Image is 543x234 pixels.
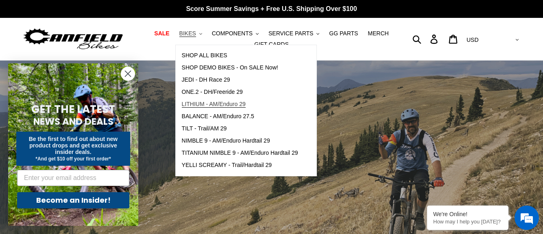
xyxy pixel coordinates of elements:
span: COMPONENTS [212,30,253,37]
a: MERCH [364,28,393,39]
span: BIKES [179,30,196,37]
a: BALANCE - AM/Enduro 27.5 [176,110,304,123]
span: TILT - Trail/AM 29 [182,125,227,132]
img: Canfield Bikes [22,26,124,52]
span: SHOP ALL BIKES [182,52,227,59]
span: GIFT CARDS [254,41,289,48]
span: *And get $10 off your first order* [35,156,111,162]
button: SERVICE PARTS [264,28,323,39]
a: TILT - Trail/AM 29 [176,123,304,135]
button: Become an Insider! [17,192,129,208]
span: NIMBLE 9 - AM/Enduro Hardtail 29 [182,137,270,144]
span: NEWS AND DEALS [33,115,113,128]
div: We're Online! [433,211,502,217]
span: SHOP DEMO BIKES - On SALE Now! [182,64,278,71]
span: YELLI SCREAMY - Trail/Hardtail 29 [182,162,272,169]
span: GG PARTS [329,30,358,37]
a: LITHIUM - AM/Enduro 29 [176,98,304,110]
span: LITHIUM - AM/Enduro 29 [182,101,246,108]
p: How may I help you today? [433,219,502,225]
span: SALE [154,30,169,37]
span: SERVICE PARTS [268,30,313,37]
button: COMPONENTS [208,28,263,39]
span: BALANCE - AM/Enduro 27.5 [182,113,254,120]
span: Be the first to find out about new product drops and get exclusive insider deals. [29,136,118,155]
button: BIKES [175,28,206,39]
a: SHOP DEMO BIKES - On SALE Now! [176,62,304,74]
input: Enter your email address [17,170,129,186]
a: GIFT CARDS [250,39,293,50]
span: TITANIUM NIMBLE 9 - AM/Enduro Hardtail 29 [182,149,298,156]
a: YELLI SCREAMY - Trail/Hardtail 29 [176,159,304,171]
a: SALE [150,28,173,39]
a: GG PARTS [325,28,362,39]
a: NIMBLE 9 - AM/Enduro Hardtail 29 [176,135,304,147]
span: JEDI - DH Race 29 [182,76,230,83]
a: ONE.2 - DH/Freeride 29 [176,86,304,98]
span: ONE.2 - DH/Freeride 29 [182,89,243,95]
span: MERCH [368,30,388,37]
a: JEDI - DH Race 29 [176,74,304,86]
a: SHOP ALL BIKES [176,50,304,62]
span: GET THE LATEST [31,102,115,117]
a: TITANIUM NIMBLE 9 - AM/Enduro Hardtail 29 [176,147,304,159]
button: Close dialog [121,67,135,81]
